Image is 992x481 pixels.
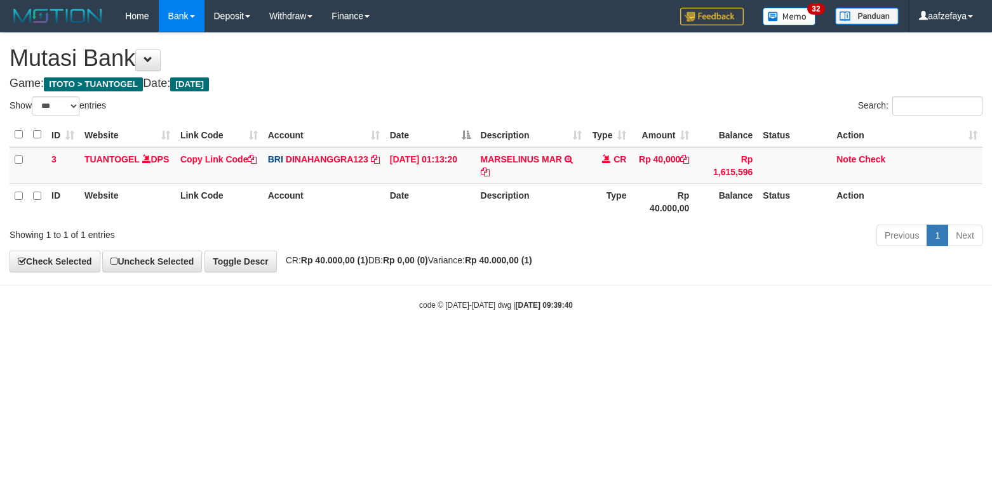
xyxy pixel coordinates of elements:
[10,251,100,272] a: Check Selected
[859,154,885,164] a: Check
[10,46,982,71] h1: Mutasi Bank
[758,122,831,147] th: Status
[476,183,587,220] th: Description
[175,183,263,220] th: Link Code
[10,96,106,115] label: Show entries
[694,183,758,220] th: Balance
[175,122,263,147] th: Link Code: activate to sort column ascending
[44,77,143,91] span: ITOTO > TUANTOGEL
[680,8,744,25] img: Feedback.jpg
[587,183,631,220] th: Type
[807,3,824,15] span: 32
[587,122,631,147] th: Type: activate to sort column ascending
[831,183,982,220] th: Action
[46,183,79,220] th: ID
[51,154,57,164] span: 3
[481,154,562,164] a: MARSELINUS MAR
[419,301,573,310] small: code © [DATE]-[DATE] dwg |
[46,122,79,147] th: ID: activate to sort column ascending
[263,183,385,220] th: Account
[516,301,573,310] strong: [DATE] 09:39:40
[763,8,816,25] img: Button%20Memo.svg
[694,147,758,184] td: Rp 1,615,596
[279,255,532,265] span: CR: DB: Variance:
[836,154,856,164] a: Note
[927,225,948,246] a: 1
[301,255,368,265] strong: Rp 40.000,00 (1)
[79,183,175,220] th: Website
[680,154,689,164] a: Copy Rp 40,000 to clipboard
[831,122,982,147] th: Action: activate to sort column ascending
[79,147,175,184] td: DPS
[948,225,982,246] a: Next
[476,122,587,147] th: Description: activate to sort column ascending
[385,122,476,147] th: Date: activate to sort column descending
[84,154,140,164] a: TUANTOGEL
[180,154,257,164] a: Copy Link Code
[371,154,380,164] a: Copy DINAHANGGRA123 to clipboard
[481,167,490,177] a: Copy MARSELINUS MAR to clipboard
[758,183,831,220] th: Status
[79,122,175,147] th: Website: activate to sort column ascending
[465,255,532,265] strong: Rp 40.000,00 (1)
[835,8,899,25] img: panduan.png
[385,147,476,184] td: [DATE] 01:13:20
[892,96,982,115] input: Search:
[263,122,385,147] th: Account: activate to sort column ascending
[876,225,927,246] a: Previous
[631,183,694,220] th: Rp 40.000,00
[10,77,982,90] h4: Game: Date:
[32,96,79,115] select: Showentries
[631,122,694,147] th: Amount: activate to sort column ascending
[170,77,209,91] span: [DATE]
[102,251,202,272] a: Uncheck Selected
[383,255,428,265] strong: Rp 0,00 (0)
[10,223,404,241] div: Showing 1 to 1 of 1 entries
[385,183,476,220] th: Date
[10,6,106,25] img: MOTION_logo.png
[613,154,626,164] span: CR
[694,122,758,147] th: Balance
[204,251,277,272] a: Toggle Descr
[268,154,283,164] span: BRI
[631,147,694,184] td: Rp 40,000
[286,154,368,164] a: DINAHANGGRA123
[858,96,982,115] label: Search:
